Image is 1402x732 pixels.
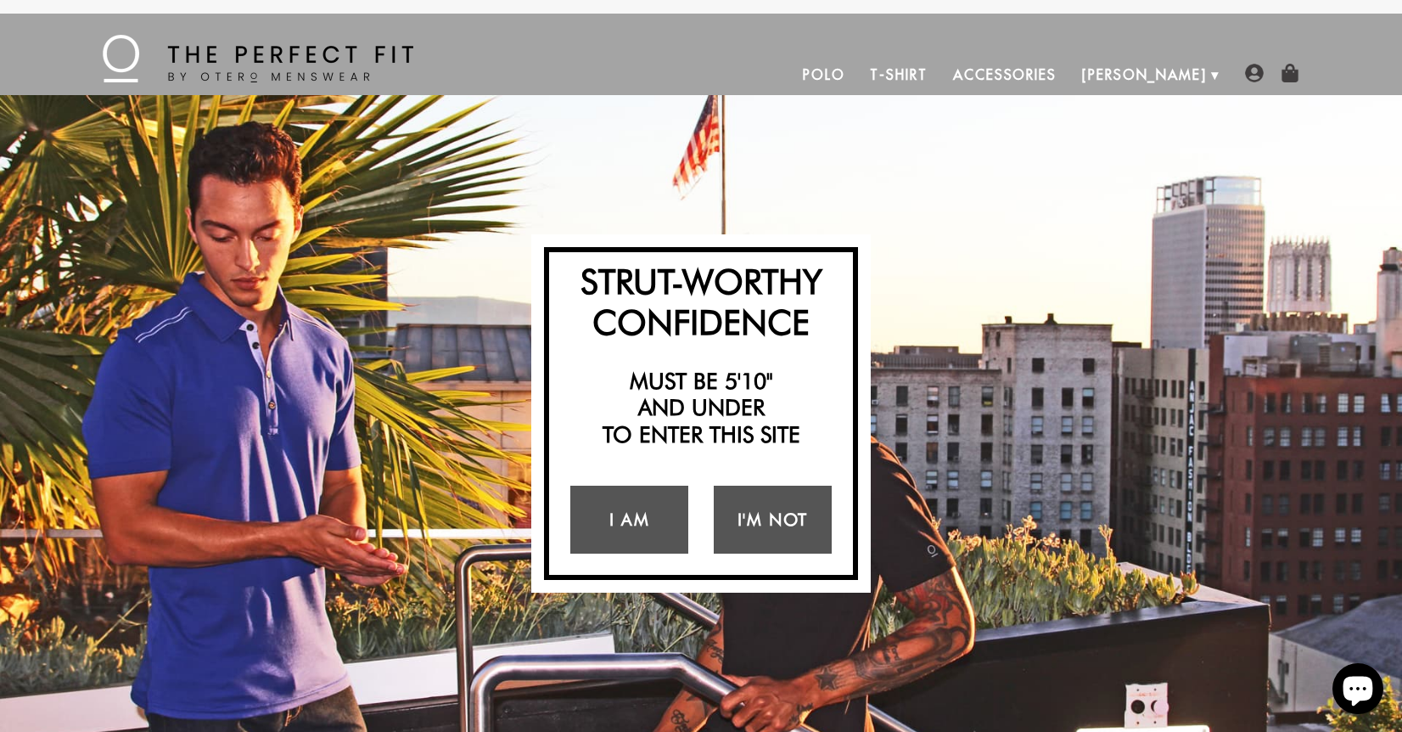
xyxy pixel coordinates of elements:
[558,368,844,448] h2: Must be 5'10" and under to enter this site
[790,54,858,95] a: Polo
[940,54,1069,95] a: Accessories
[558,261,844,342] h2: Strut-Worthy Confidence
[1327,663,1388,718] inbox-online-store-chat: Shopify online store chat
[714,486,832,554] a: I'm Not
[1245,64,1264,82] img: user-account-icon.png
[570,486,688,554] a: I Am
[1069,54,1220,95] a: [PERSON_NAME]
[857,54,939,95] a: T-Shirt
[1281,64,1299,82] img: shopping-bag-icon.png
[103,35,413,82] img: The Perfect Fit - by Otero Menswear - Logo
